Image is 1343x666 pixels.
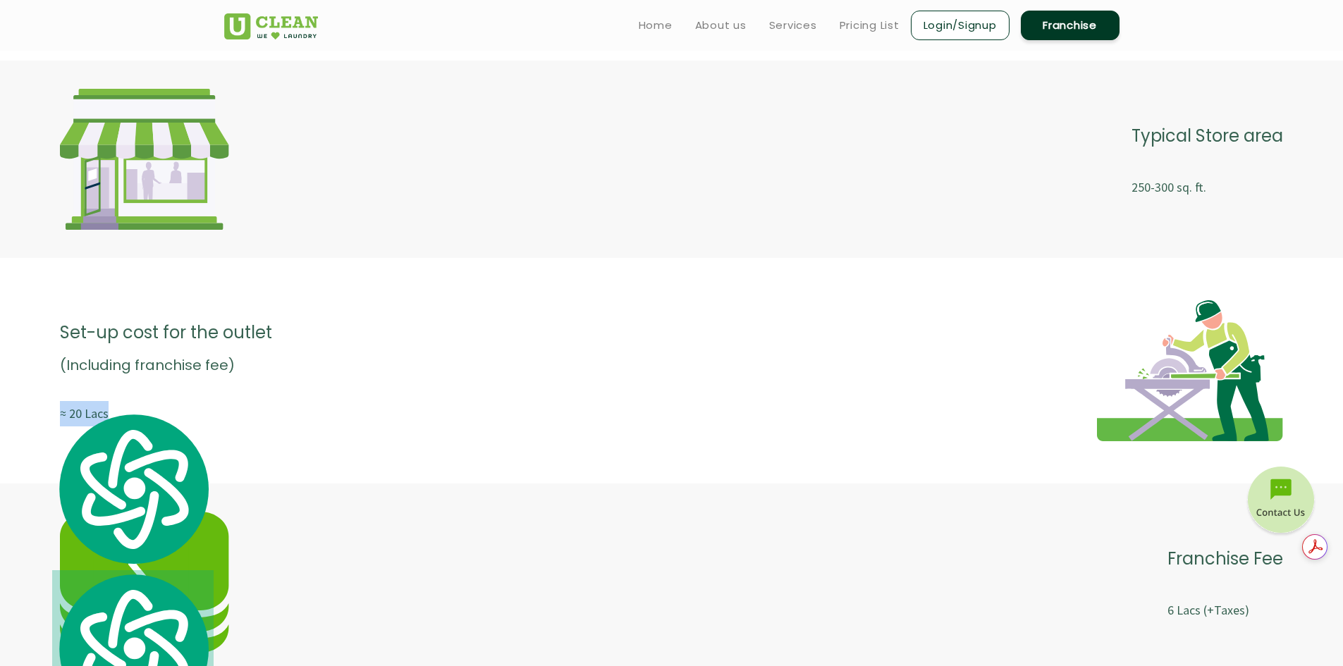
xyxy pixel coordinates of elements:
img: investment-img [60,89,229,230]
p: Set-up cost for the outlet [60,314,272,350]
img: UClean Laundry and Dry Cleaning [224,13,318,39]
p: 6 Lacs (+Taxes) [1167,598,1283,623]
p: Franchise Fee [1167,541,1283,576]
p: Typical Store area [1132,118,1283,154]
img: contact-btn [1246,467,1316,537]
a: Pricing List [840,17,900,34]
a: Login/Signup [911,11,1010,40]
a: Franchise [1021,11,1120,40]
a: About us [695,17,747,34]
a: Services [769,17,817,34]
p: (Including franchise fee) [60,350,272,380]
a: Home [639,17,673,34]
p: 250-300 sq. ft. [1132,175,1283,200]
p: ≈ 20 Lacs [60,401,272,426]
img: investment-img [1097,300,1283,441]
